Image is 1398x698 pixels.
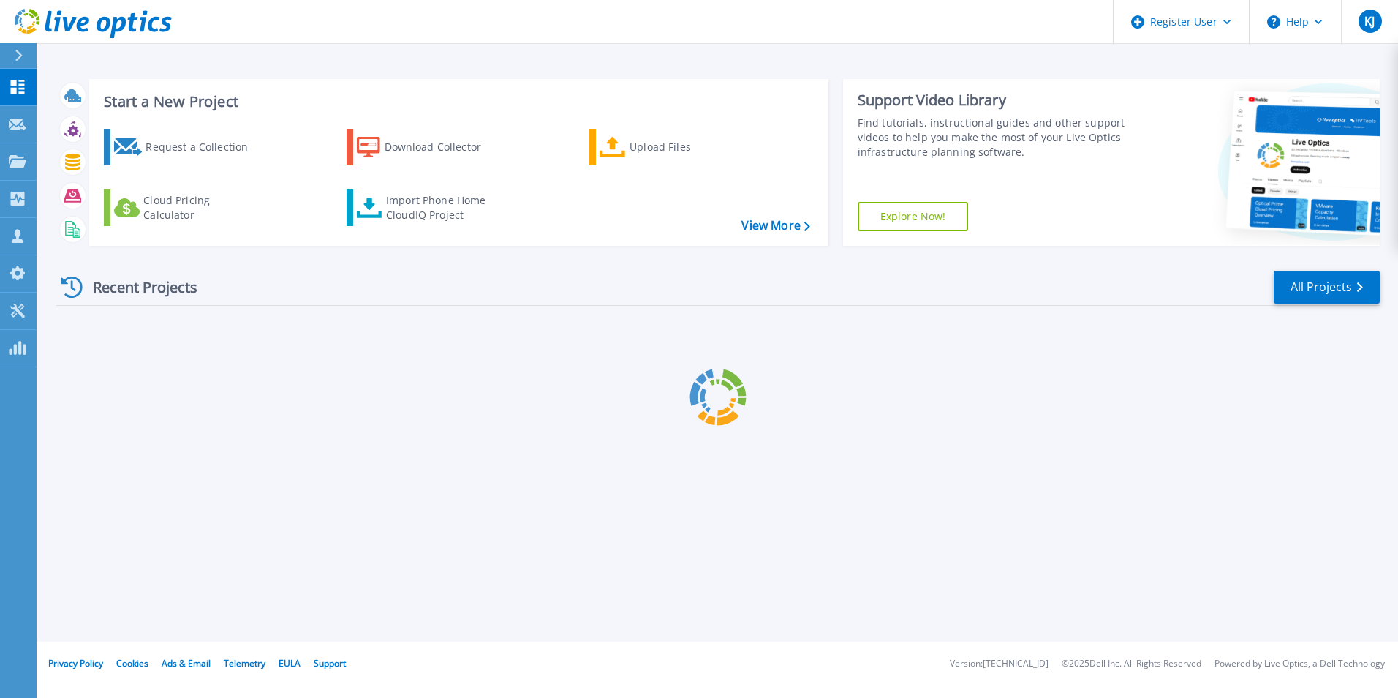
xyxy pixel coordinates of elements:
span: KJ [1364,15,1375,27]
a: Upload Files [589,129,752,165]
a: EULA [279,657,301,669]
div: Request a Collection [146,132,262,162]
a: Cloud Pricing Calculator [104,189,267,226]
li: © 2025 Dell Inc. All Rights Reserved [1062,659,1201,669]
a: Support [314,657,346,669]
a: Request a Collection [104,129,267,165]
div: Upload Files [630,132,747,162]
li: Powered by Live Optics, a Dell Technology [1214,659,1385,669]
a: Privacy Policy [48,657,103,669]
a: Telemetry [224,657,265,669]
div: Recent Projects [56,269,217,305]
div: Import Phone Home CloudIQ Project [386,193,500,222]
a: Download Collector [347,129,510,165]
a: All Projects [1274,271,1380,304]
a: Cookies [116,657,148,669]
div: Download Collector [385,132,502,162]
a: View More [741,219,809,233]
a: Explore Now! [858,202,969,231]
div: Find tutorials, instructional guides and other support videos to help you make the most of your L... [858,116,1131,160]
div: Cloud Pricing Calculator [143,193,260,222]
div: Support Video Library [858,91,1131,110]
a: Ads & Email [162,657,211,669]
li: Version: [TECHNICAL_ID] [950,659,1048,669]
h3: Start a New Project [104,94,809,110]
